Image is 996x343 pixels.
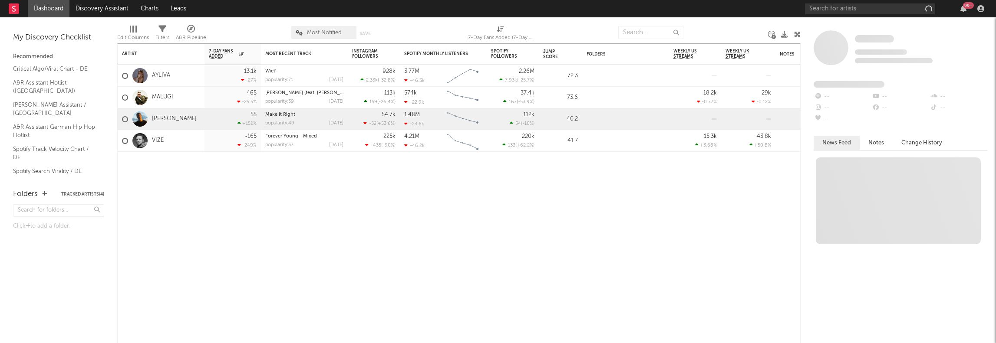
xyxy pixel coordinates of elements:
a: Some Artist [855,35,894,43]
div: -0.12 % [752,99,771,105]
div: 99 + [963,2,974,9]
div: ( ) [360,77,396,83]
div: A&R Pipeline [176,33,206,43]
div: 574k [404,90,417,96]
div: Instagram Followers [352,49,383,59]
div: 7-Day Fans Added (7-Day Fans Added) [468,33,533,43]
span: 159 [369,100,377,105]
input: Search for artists [805,3,935,14]
div: 13.1k [244,69,257,74]
div: -25.5 % [237,99,257,105]
div: A&R Pipeline [176,22,206,47]
div: 7-Day Fans Added (7-Day Fans Added) [468,22,533,47]
div: -- [871,102,929,114]
div: popularity: 71 [265,78,293,82]
div: popularity: 49 [265,121,294,126]
a: [PERSON_NAME] (feat. [PERSON_NAME]) - [PERSON_NAME] Remix [265,91,414,95]
span: -32.8 % [379,78,394,83]
div: ( ) [502,142,534,148]
span: +62.2 % [517,143,533,148]
a: VIZE [152,137,164,144]
span: Most Notified [307,30,342,36]
div: My Discovery Checklist [13,33,104,43]
div: ( ) [364,99,396,105]
div: 18.2k [703,90,717,96]
div: Forever Young - Mixed [265,134,343,139]
a: Spotify Track Velocity Chart / DE [13,144,96,162]
div: Spotify Followers [491,49,521,59]
div: 1.48M [404,112,420,118]
div: 112k [523,112,534,118]
a: Critical Algo/Viral Chart - DE [13,64,96,74]
span: 2.33k [366,78,378,83]
svg: Chart title [443,87,482,108]
div: Spotify Monthly Listeners [404,51,469,56]
div: -- [930,91,987,102]
a: A&R Assistant Hotlist ([GEOGRAPHIC_DATA]) [13,78,96,96]
span: 133 [508,143,515,148]
div: Filters [155,33,169,43]
div: Most Recent Track [265,51,330,56]
a: Forever Young - Mixed [265,134,317,139]
div: 225k [383,134,396,139]
div: -0.77 % [697,99,717,105]
div: 928k [383,69,396,74]
span: 7.93k [505,78,517,83]
div: Wie? [265,69,343,74]
div: -27 % [241,77,257,83]
span: 0 fans last week [855,58,933,63]
span: Tracking Since: [DATE] [855,49,907,55]
div: 2.26M [519,69,534,74]
div: Notes [780,52,867,57]
div: -249 % [237,142,257,148]
a: Wie? [265,69,276,74]
div: Jump Score [543,49,565,59]
div: 73.6 [543,92,578,103]
div: [DATE] [329,78,343,82]
button: 99+ [960,5,966,12]
a: Spotify Search Virality / DE [13,167,96,176]
div: Folders [587,52,652,57]
a: [PERSON_NAME] Assistant / [GEOGRAPHIC_DATA] [13,100,96,118]
div: -22.9k [404,99,424,105]
span: Weekly UK Streams [726,49,758,59]
svg: Chart title [443,130,482,152]
span: -52 [369,121,376,126]
div: 55 [251,112,257,118]
div: Recommended [13,52,104,62]
div: Edit Columns [117,22,149,47]
div: -- [930,102,987,114]
div: 29k [762,90,771,96]
div: 40.2 [543,114,578,124]
button: Change History [893,136,951,150]
div: -23.6k [404,121,424,127]
div: 37.4k [521,90,534,96]
input: Search for folders... [13,204,104,217]
div: -165 [245,134,257,139]
div: -46.3k [404,78,425,83]
div: -46.2k [404,143,425,148]
div: Filters [155,22,169,47]
span: -25.7 % [518,78,533,83]
div: +152 % [237,121,257,126]
div: -- [814,114,871,125]
div: ( ) [499,77,534,83]
div: 220k [522,134,534,139]
button: Save [359,31,371,36]
div: +50.8 % [749,142,771,148]
button: News Feed [814,136,860,150]
div: ( ) [510,121,534,126]
div: 3.77M [404,69,419,74]
div: Edit Columns [117,33,149,43]
div: 15.3k [704,134,717,139]
div: [DATE] [329,121,343,126]
div: popularity: 37 [265,143,294,147]
span: 7-Day Fans Added [209,49,237,59]
span: Fans Added by Platform [814,81,884,88]
div: Chiggy Chiggy (feat. Inéz) - Paige Tomlinson Remix [265,91,343,95]
svg: Chart title [443,65,482,87]
span: -53.9 % [518,100,533,105]
div: -- [814,102,871,114]
div: Make It Right [265,112,343,117]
